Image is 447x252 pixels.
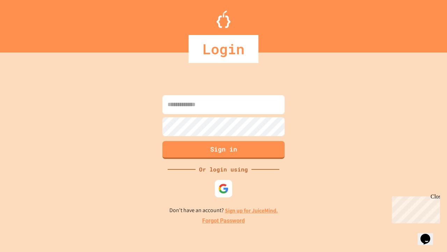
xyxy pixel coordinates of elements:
a: Forgot Password [202,217,245,225]
div: Login [189,35,258,63]
iframe: chat widget [389,194,440,223]
img: Logo.svg [217,10,230,28]
a: Sign up for JuiceMind. [225,207,278,214]
img: google-icon.svg [218,183,229,194]
div: Or login using [196,165,251,174]
iframe: chat widget [418,224,440,245]
p: Don't have an account? [169,206,278,215]
button: Sign in [162,141,285,159]
div: Chat with us now!Close [3,3,48,44]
